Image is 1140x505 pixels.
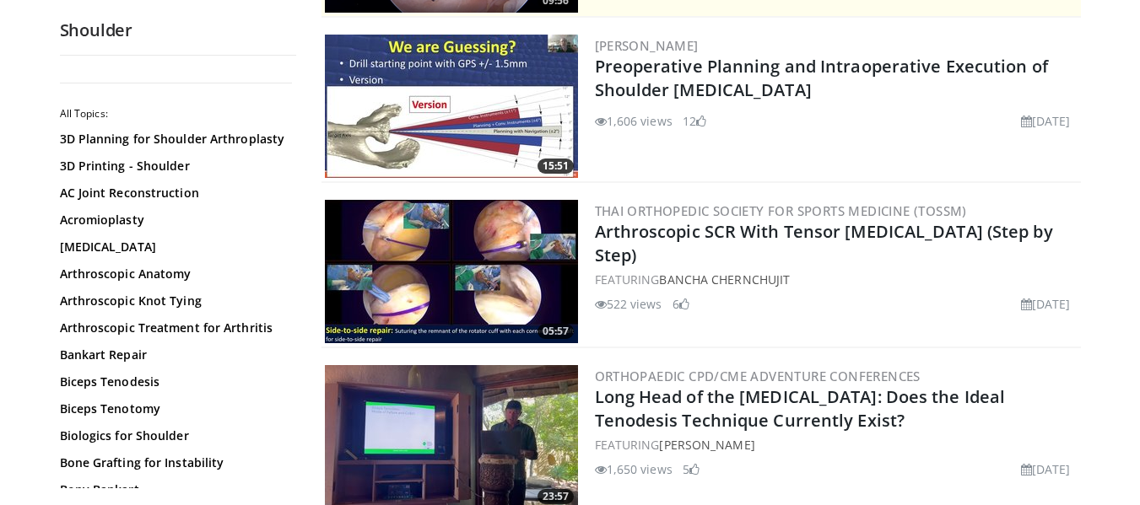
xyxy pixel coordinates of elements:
[683,112,706,130] li: 12
[60,239,288,255] a: [MEDICAL_DATA]
[60,373,288,390] a: Biceps Tenodesis
[1021,112,1071,130] li: [DATE]
[683,460,700,478] li: 5
[60,400,288,417] a: Biceps Tenotomy
[60,158,288,175] a: 3D Printing - Shoulder
[325,35,578,178] a: 15:51
[60,481,288,498] a: Bony Bankart
[60,427,288,444] a: Biologics for Shoulder
[595,436,1078,454] div: FEATURING
[60,293,288,309] a: Arthroscopic Knot Tying
[60,347,288,363] a: Bankart Repair
[595,368,921,384] a: Orthopaedic CPD/CME Adventure Conferences
[60,107,292,121] h2: All Topics:
[659,437,754,453] a: [PERSON_NAME]
[60,320,288,336] a: Arthroscopic Treatment for Arthritis
[673,295,689,313] li: 6
[60,19,296,41] h2: Shoulder
[538,489,574,504] span: 23:57
[60,131,288,148] a: 3D Planning for Shoulder Arthroplasty
[595,37,699,54] a: [PERSON_NAME]
[595,202,967,219] a: Thai Orthopedic Society for Sports Medicine (TOSSM)
[595,220,1053,266] a: Arthroscopic SCR With Tensor [MEDICAL_DATA] (Step by Step)
[595,271,1078,288] div: FEATURING
[595,112,673,130] li: 1,606 views
[325,35,578,178] img: fdff0839-0567-4e7b-972f-b954057eba7b.300x170_q85_crop-smart_upscale.jpg
[325,200,578,343] a: 05:57
[60,454,288,471] a: Bone Grafting for Instability
[1021,460,1071,478] li: [DATE]
[595,385,1006,432] a: Long Head of the [MEDICAL_DATA]: Does the Ideal Tenodesis Technique Currently Exist?
[60,266,288,282] a: Arthroscopic Anatomy
[595,55,1048,101] a: Preoperative Planning and Intraoperative Execution of Shoulder [MEDICAL_DATA]
[60,212,288,228] a: Acromioplasty
[538,158,574,174] span: 15:51
[325,200,578,343] img: 92d53ea9-680b-4b51-906d-5819faba5904.300x170_q85_crop-smart_upscale.jpg
[538,324,574,339] span: 05:57
[595,295,662,313] li: 522 views
[595,460,673,478] li: 1,650 views
[659,271,790,287] a: Bancha Chernchujit
[1021,295,1071,313] li: [DATE]
[60,185,288,201] a: AC Joint Reconstruction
